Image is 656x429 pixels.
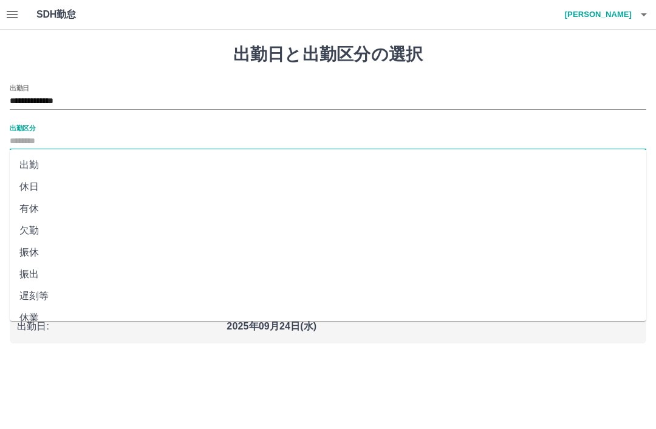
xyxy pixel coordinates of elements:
[227,321,316,331] b: 2025年09月24日(水)
[10,83,29,92] label: 出勤日
[10,123,35,132] label: 出勤区分
[10,154,646,176] li: 出勤
[10,44,646,65] h1: 出勤日と出勤区分の選択
[10,220,646,242] li: 欠勤
[17,319,219,334] p: 出勤日 :
[10,285,646,307] li: 遅刻等
[10,307,646,329] li: 休業
[10,198,646,220] li: 有休
[10,176,646,198] li: 休日
[10,263,646,285] li: 振出
[10,242,646,263] li: 振休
